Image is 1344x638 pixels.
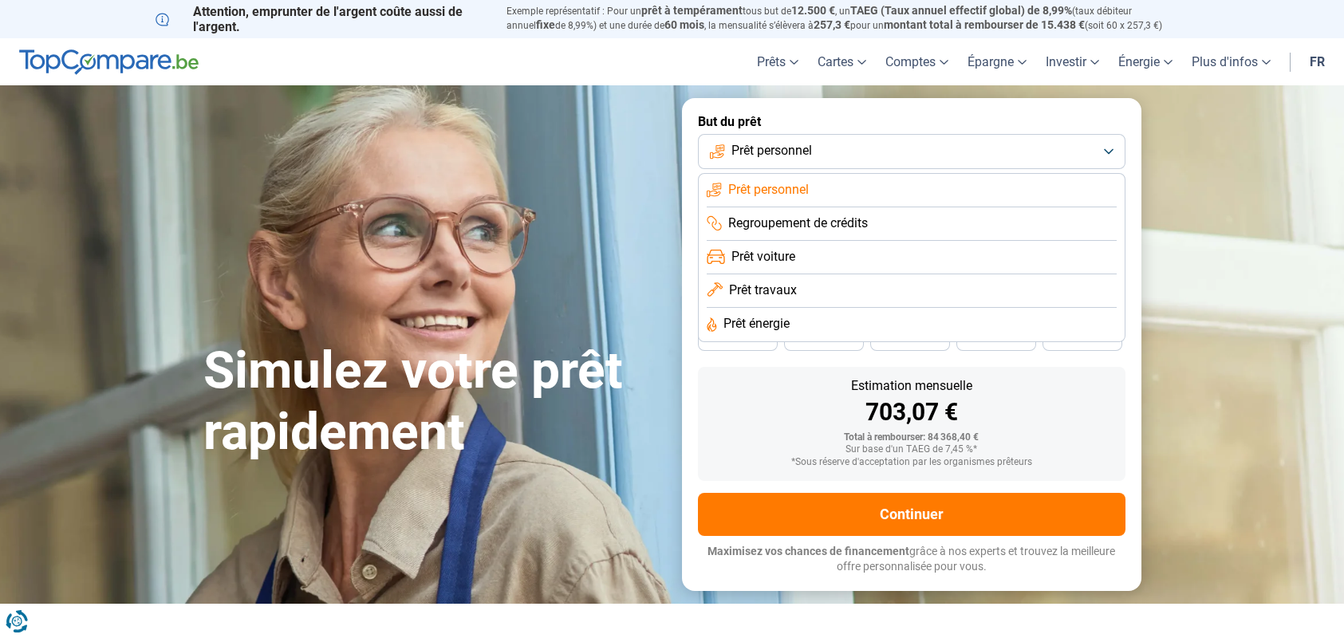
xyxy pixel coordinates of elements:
[728,215,868,232] span: Regroupement de crédits
[1300,38,1334,85] a: fr
[884,18,1085,31] span: montant total à rembourser de 15.438 €
[1109,38,1182,85] a: Énergie
[893,334,928,344] span: 36 mois
[1182,38,1280,85] a: Plus d'infos
[729,282,797,299] span: Prêt travaux
[723,315,790,333] span: Prêt énergie
[698,493,1125,536] button: Continuer
[814,18,850,31] span: 257,3 €
[876,38,958,85] a: Comptes
[698,134,1125,169] button: Prêt personnel
[19,49,199,75] img: TopCompare
[156,4,487,34] p: Attention, emprunter de l'argent coûte aussi de l'argent.
[808,38,876,85] a: Cartes
[711,400,1113,424] div: 703,07 €
[711,432,1113,443] div: Total à rembourser: 84 368,40 €
[698,114,1125,129] label: But du prêt
[711,444,1113,455] div: Sur base d'un TAEG de 7,45 %*
[1065,334,1100,344] span: 24 mois
[664,18,704,31] span: 60 mois
[806,334,841,344] span: 42 mois
[979,334,1014,344] span: 30 mois
[698,544,1125,575] p: grâce à nos experts et trouvez la meilleure offre personnalisée pour vous.
[536,18,555,31] span: fixe
[711,380,1113,392] div: Estimation mensuelle
[506,4,1189,33] p: Exemple représentatif : Pour un tous but de , un (taux débiteur annuel de 8,99%) et une durée de ...
[1036,38,1109,85] a: Investir
[731,142,812,159] span: Prêt personnel
[728,181,809,199] span: Prêt personnel
[747,38,808,85] a: Prêts
[850,4,1072,17] span: TAEG (Taux annuel effectif global) de 8,99%
[791,4,835,17] span: 12.500 €
[641,4,743,17] span: prêt à tempérament
[958,38,1036,85] a: Épargne
[203,341,663,463] h1: Simulez votre prêt rapidement
[711,457,1113,468] div: *Sous réserve d'acceptation par les organismes prêteurs
[707,545,909,557] span: Maximisez vos chances de financement
[720,334,755,344] span: 48 mois
[731,248,795,266] span: Prêt voiture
